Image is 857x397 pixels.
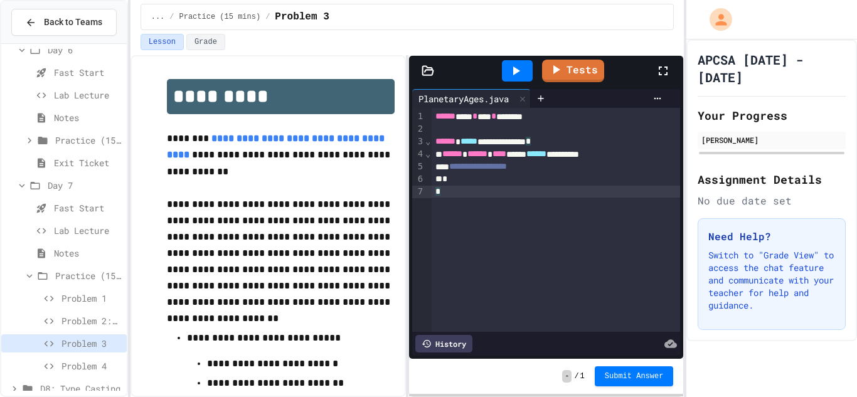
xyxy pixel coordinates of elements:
[542,60,604,82] a: Tests
[412,186,425,198] div: 7
[708,249,835,312] p: Switch to "Grade View" to access the chat feature and communicate with your teacher for help and ...
[415,335,472,352] div: History
[412,92,515,105] div: PlanetaryAges.java
[48,179,122,192] span: Day 7
[141,34,184,50] button: Lesson
[275,9,329,24] span: Problem 3
[708,229,835,244] h3: Need Help?
[412,148,425,161] div: 4
[48,43,122,56] span: Day 6
[580,371,585,381] span: 1
[574,371,578,381] span: /
[54,111,122,124] span: Notes
[425,136,431,146] span: Fold line
[11,9,117,36] button: Back to Teams
[701,134,842,146] div: [PERSON_NAME]
[169,12,174,22] span: /
[412,110,425,123] div: 1
[61,314,122,327] span: Problem 2: Mission Resource Calculator
[61,292,122,305] span: Problem 1
[412,123,425,135] div: 2
[179,12,261,22] span: Practice (15 mins)
[412,89,531,108] div: PlanetaryAges.java
[54,66,122,79] span: Fast Start
[698,171,846,188] h2: Assignment Details
[265,12,270,22] span: /
[54,88,122,102] span: Lab Lecture
[55,134,122,147] span: Practice (15 mins)
[698,193,846,208] div: No due date set
[54,246,122,260] span: Notes
[412,161,425,173] div: 5
[595,366,674,386] button: Submit Answer
[412,135,425,148] div: 3
[562,370,572,383] span: -
[696,5,735,34] div: My Account
[425,149,431,159] span: Fold line
[54,156,122,169] span: Exit Ticket
[55,269,122,282] span: Practice (15 mins)
[698,107,846,124] h2: Your Progress
[151,12,165,22] span: ...
[605,371,664,381] span: Submit Answer
[44,16,102,29] span: Back to Teams
[61,337,122,350] span: Problem 3
[54,224,122,237] span: Lab Lecture
[698,51,846,86] h1: APCSA [DATE] - [DATE]
[40,382,122,395] span: D8: Type Casting
[412,173,425,186] div: 6
[54,201,122,214] span: Fast Start
[61,359,122,373] span: Problem 4
[186,34,225,50] button: Grade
